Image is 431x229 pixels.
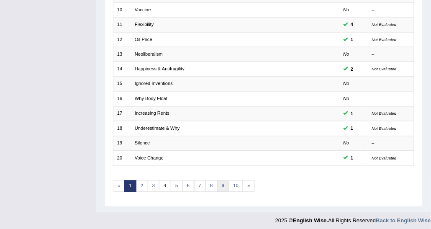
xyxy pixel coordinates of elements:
a: Increasing Rents [135,111,169,116]
a: Flexibility [135,22,154,27]
span: You can still take this question [348,154,356,162]
small: Not Evaluated [372,156,397,161]
td: 20 [113,151,131,166]
a: 2 [136,180,148,192]
a: 7 [194,180,206,192]
span: You can still take this question [348,36,356,44]
td: 12 [113,32,131,47]
span: You can still take this question [348,125,356,132]
a: Voice Change [135,156,164,161]
a: 3 [148,180,160,192]
span: You can still take this question [348,66,356,73]
div: – [372,7,410,13]
a: Underestimate & Why [135,126,180,131]
small: Not Evaluated [372,126,397,131]
a: Silence [135,141,150,146]
div: 2025 © All Rights Reserved [275,213,431,225]
td: 17 [113,106,131,121]
td: 19 [113,136,131,151]
a: 10 [229,180,244,192]
div: – [372,96,410,103]
td: 13 [113,47,131,62]
div: – [372,81,410,87]
small: Not Evaluated [372,37,397,42]
strong: English Wise. [293,218,328,224]
em: No [344,96,349,101]
small: Not Evaluated [372,111,397,116]
td: 11 [113,18,131,32]
em: No [344,51,349,57]
td: 16 [113,92,131,106]
small: Not Evaluated [372,22,397,27]
td: 18 [113,121,131,136]
a: 5 [171,180,183,192]
a: Ignored Inventions [135,81,173,86]
a: Neoliberalism [135,51,163,57]
a: 9 [217,180,229,192]
td: 10 [113,3,131,17]
td: 15 [113,77,131,91]
span: « [113,180,125,192]
em: No [344,81,349,86]
a: Happiness & Antifragility [135,67,185,72]
a: Why Body Float [135,96,167,101]
a: 6 [182,180,195,192]
em: No [344,141,349,146]
td: 14 [113,62,131,77]
span: You can still take this question [348,21,356,28]
span: You can still take this question [348,110,356,118]
em: No [344,7,349,12]
small: Not Evaluated [372,67,397,72]
div: – [372,51,410,58]
a: 4 [159,180,171,192]
a: » [243,180,255,192]
a: Vaccine [135,7,151,12]
a: Back to English Wise [376,218,431,224]
a: 1 [124,180,136,192]
a: 8 [205,180,218,192]
a: Oil Price [135,37,152,42]
div: – [372,140,410,147]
